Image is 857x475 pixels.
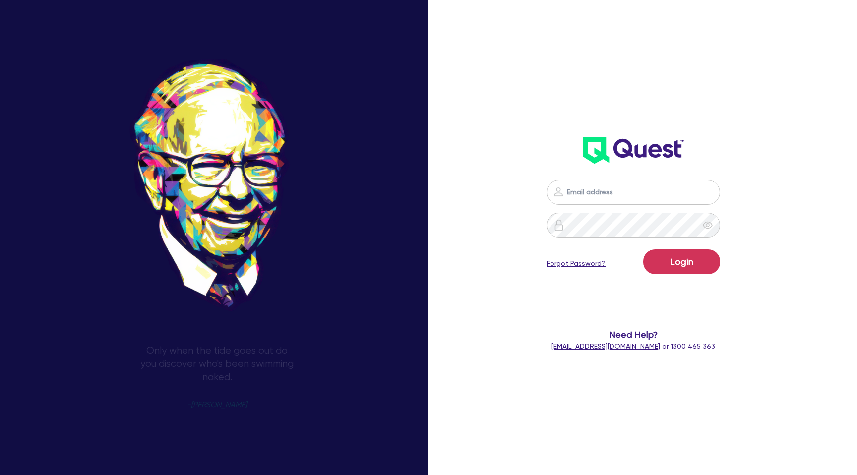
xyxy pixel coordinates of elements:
span: or 1300 465 363 [551,342,715,350]
input: Email address [547,180,720,205]
a: [EMAIL_ADDRESS][DOMAIN_NAME] [551,342,660,350]
button: Login [643,249,720,274]
a: Forgot Password? [547,258,606,269]
img: icon-password [553,219,565,231]
img: wH2k97JdezQIQAAAABJRU5ErkJggg== [583,137,684,164]
span: -[PERSON_NAME] [187,401,247,409]
span: eye [703,220,713,230]
img: icon-password [552,186,564,198]
span: Need Help? [520,328,747,341]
